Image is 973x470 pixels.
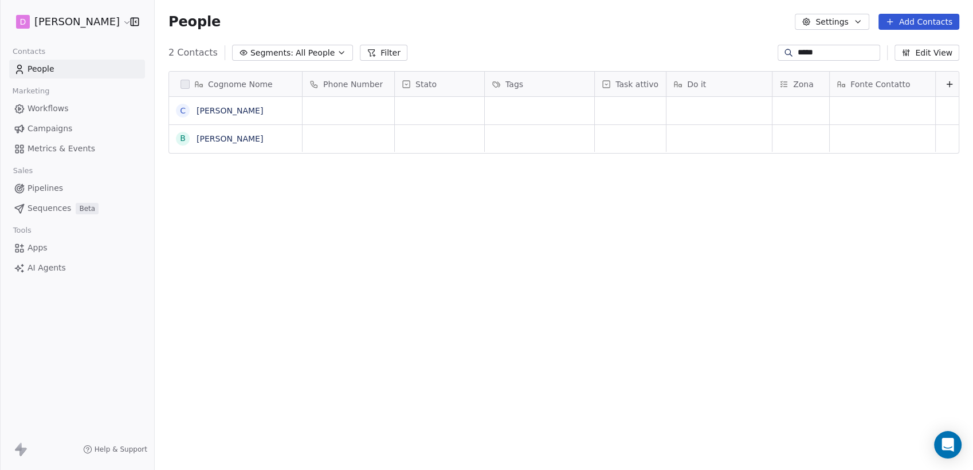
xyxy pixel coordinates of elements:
a: Apps [9,238,145,257]
div: Fonte Contatto [830,72,935,96]
span: Metrics & Events [28,143,95,155]
span: People [168,13,221,30]
div: Stato [395,72,484,96]
button: Settings [795,14,869,30]
span: Beta [76,203,99,214]
span: D [20,16,26,28]
span: Stato [415,79,437,90]
div: Zona [772,72,829,96]
span: Contacts [7,43,50,60]
span: [PERSON_NAME] [34,14,120,29]
a: Help & Support [83,445,147,454]
div: Do it [666,72,772,96]
a: Campaigns [9,119,145,138]
span: Do it [687,79,706,90]
span: Sequences [28,202,71,214]
div: Cognome Nome [169,72,302,96]
span: Apps [28,242,48,254]
button: Add Contacts [878,14,959,30]
span: Fonte Contatto [850,79,910,90]
span: Campaigns [28,123,72,135]
div: Task attivo [595,72,666,96]
button: Filter [360,45,407,61]
a: Pipelines [9,179,145,198]
span: Help & Support [95,445,147,454]
div: grid [303,97,963,458]
span: All People [296,47,335,59]
div: B [180,132,186,144]
span: Tags [505,79,523,90]
div: Phone Number [303,72,394,96]
div: C [180,105,186,117]
a: [PERSON_NAME] [197,106,263,115]
span: Workflows [28,103,69,115]
span: AI Agents [28,262,66,274]
a: [PERSON_NAME] [197,134,263,143]
a: Workflows [9,99,145,118]
div: grid [169,97,303,458]
span: Task attivo [615,79,658,90]
span: Phone Number [323,79,383,90]
button: Edit View [894,45,959,61]
a: Metrics & Events [9,139,145,158]
a: People [9,60,145,79]
button: D[PERSON_NAME] [14,12,122,32]
span: Cognome Nome [208,79,273,90]
span: Pipelines [28,182,63,194]
div: Open Intercom Messenger [934,431,962,459]
span: People [28,63,54,75]
span: Segments: [250,47,293,59]
span: Marketing [7,83,54,100]
span: Sales [8,162,38,179]
span: 2 Contacts [168,46,218,60]
div: Tags [485,72,594,96]
span: Zona [793,79,814,90]
span: Tools [8,222,36,239]
a: AI Agents [9,258,145,277]
a: SequencesBeta [9,199,145,218]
